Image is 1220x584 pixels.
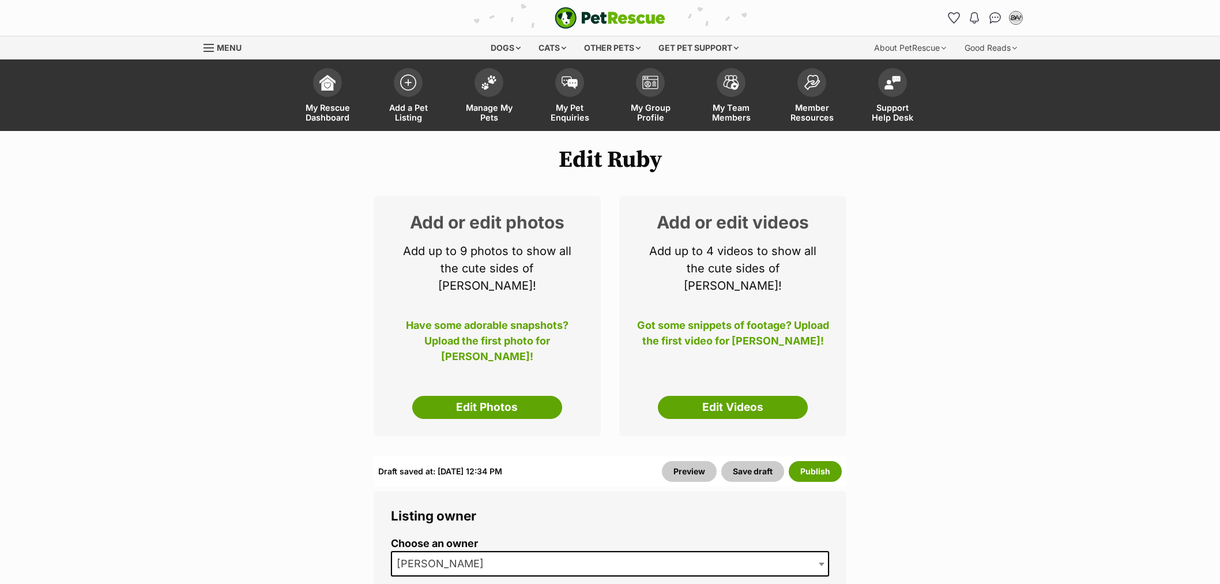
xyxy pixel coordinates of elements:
img: team-members-icon-5396bd8760b3fe7c0b43da4ab00e1e3bb1a5d9ba89233759b79545d2d3fc5d0d.svg [723,75,739,90]
a: My Group Profile [610,62,691,131]
span: Support Help Desk [867,103,918,122]
span: Manage My Pets [463,103,515,122]
a: My Pet Enquiries [529,62,610,131]
div: Good Reads [957,36,1025,59]
a: Favourites [944,9,963,27]
span: Member Resources [786,103,838,122]
a: Add a Pet Listing [368,62,449,131]
img: help-desk-icon-fdf02630f3aa405de69fd3d07c3f3aa587a6932b1a1747fa1d2bba05be0121f9.svg [884,76,901,89]
button: My account [1007,9,1025,27]
a: Edit Photos [412,396,562,419]
p: Got some snippets of footage? Upload the first video for [PERSON_NAME]! [637,317,829,355]
span: Menu [217,43,242,53]
a: Member Resources [771,62,852,131]
span: John Patterson [391,551,829,576]
img: group-profile-icon-3fa3cf56718a62981997c0bc7e787c4b2cf8bcc04b72c1350f741eb67cf2f40e.svg [642,76,658,89]
span: My Pet Enquiries [544,103,596,122]
a: PetRescue [555,7,665,29]
button: Save draft [721,461,784,482]
div: Draft saved at: [DATE] 12:34 PM [378,461,502,482]
a: My Team Members [691,62,771,131]
label: Choose an owner [391,538,829,550]
h2: Add or edit photos [391,214,583,231]
a: Menu [204,36,250,57]
p: Add up to 4 videos to show all the cute sides of [PERSON_NAME]! [637,242,829,294]
img: John & Yvonne profile pic [1010,12,1022,24]
span: My Team Members [705,103,757,122]
div: Cats [530,36,574,59]
span: Listing owner [391,508,476,523]
div: Other pets [576,36,649,59]
a: My Rescue Dashboard [287,62,368,131]
div: Get pet support [650,36,747,59]
img: logo-e224e6f780fb5917bec1dbf3a21bbac754714ae5b6737aabdf751b685950b380.svg [555,7,665,29]
a: Conversations [986,9,1004,27]
img: notifications-46538b983faf8c2785f20acdc204bb7945ddae34d4c08c2a6579f10ce5e182be.svg [970,12,979,24]
button: Notifications [965,9,984,27]
img: pet-enquiries-icon-7e3ad2cf08bfb03b45e93fb7055b45f3efa6380592205ae92323e6603595dc1f.svg [562,76,578,89]
span: My Group Profile [624,103,676,122]
img: dashboard-icon-eb2f2d2d3e046f16d808141f083e7271f6b2e854fb5c12c21221c1fb7104beca.svg [319,74,336,91]
button: Publish [789,461,842,482]
div: About PetRescue [866,36,954,59]
p: Add up to 9 photos to show all the cute sides of [PERSON_NAME]! [391,242,583,294]
img: chat-41dd97257d64d25036548639549fe6c8038ab92f7586957e7f3b1b290dea8141.svg [989,12,1001,24]
ul: Account quick links [944,9,1025,27]
div: Dogs [483,36,529,59]
span: My Rescue Dashboard [302,103,353,122]
p: Have some adorable snapshots? Upload the first photo for [PERSON_NAME]! [391,317,583,355]
img: member-resources-icon-8e73f808a243e03378d46382f2149f9095a855e16c252ad45f914b54edf8863c.svg [804,74,820,90]
a: Support Help Desk [852,62,933,131]
span: John Patterson [392,556,495,572]
img: manage-my-pets-icon-02211641906a0b7f246fdf0571729dbe1e7629f14944591b6c1af311fb30b64b.svg [481,75,497,90]
a: Preview [662,461,717,482]
img: add-pet-listing-icon-0afa8454b4691262ce3f59096e99ab1cd57d4a30225e0717b998d2c9b9846f56.svg [400,74,416,91]
h2: Add or edit videos [637,214,829,231]
span: Add a Pet Listing [382,103,434,122]
a: Manage My Pets [449,62,529,131]
a: Edit Videos [658,396,808,419]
